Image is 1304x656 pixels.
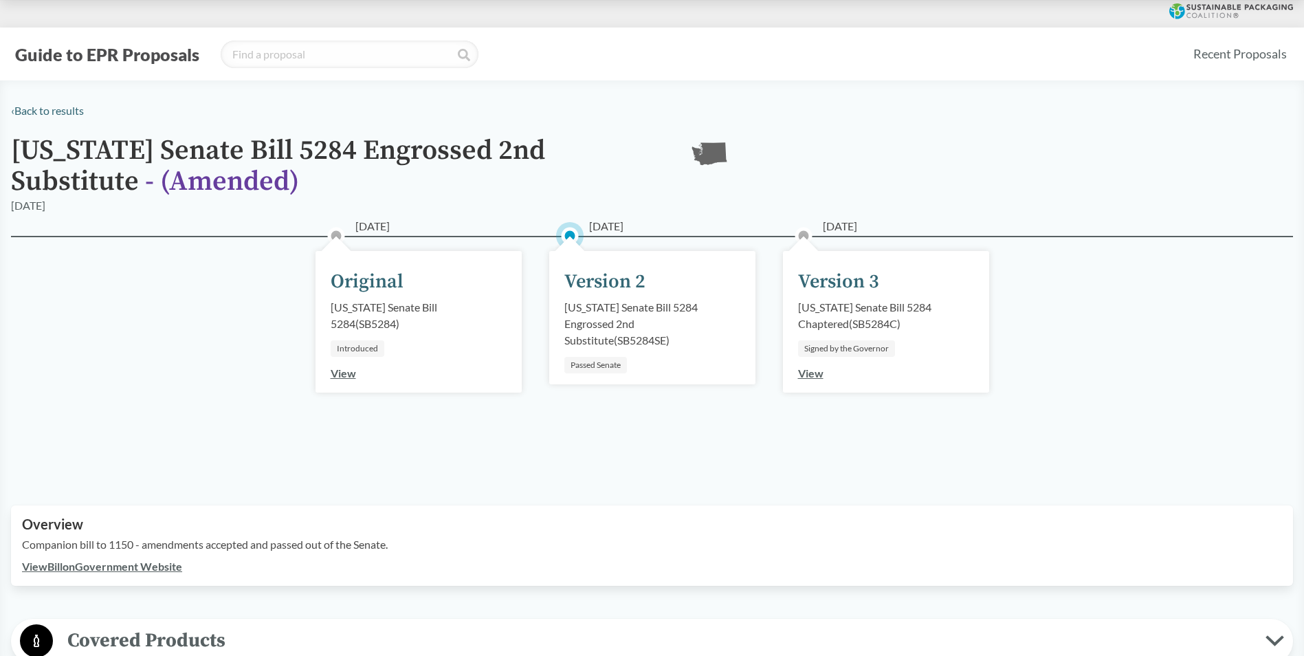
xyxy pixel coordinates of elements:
[564,299,740,349] div: [US_STATE] Senate Bill 5284 Engrossed 2nd Substitute ( SB5284SE )
[331,267,404,296] div: Original
[11,104,84,117] a: ‹Back to results
[355,218,390,234] span: [DATE]
[331,299,507,332] div: [US_STATE] Senate Bill 5284 ( SB5284 )
[11,43,203,65] button: Guide to EPR Proposals
[798,267,879,296] div: Version 3
[145,164,299,199] span: - ( Amended )
[798,340,895,357] div: Signed by the Governor
[823,218,857,234] span: [DATE]
[11,197,45,214] div: [DATE]
[331,340,384,357] div: Introduced
[221,41,478,68] input: Find a proposal
[22,536,1282,553] p: Companion bill to 1150 - amendments accepted and passed out of the Senate.
[331,367,356,380] a: View
[564,357,627,373] div: Passed Senate
[22,516,1282,532] h2: Overview
[589,218,623,234] span: [DATE]
[798,367,824,380] a: View
[22,560,182,573] a: ViewBillonGovernment Website
[798,299,974,332] div: [US_STATE] Senate Bill 5284 Chaptered ( SB5284C )
[11,135,671,197] h1: [US_STATE] Senate Bill 5284 Engrossed 2nd Substitute
[564,267,645,296] div: Version 2
[53,625,1266,656] span: Covered Products
[1187,39,1293,69] a: Recent Proposals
